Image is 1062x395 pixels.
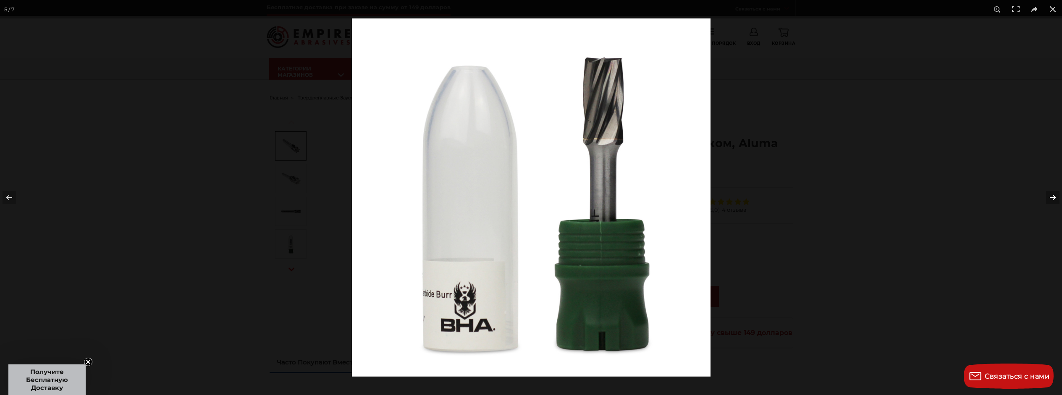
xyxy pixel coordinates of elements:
span: Связаться с нами [985,372,1049,380]
ya-tr-span: Получите Бесплатную Доставку [26,368,68,392]
button: Далее (стрелка вправо) [1033,177,1062,218]
img: SB-3NF-single-cut-carbide-burr-cylinder-end-cut-single__54485.1680561533.jpg [352,18,711,377]
div: Получите Бесплатную ДоставкуБлизкий тизер [8,364,86,395]
button: Связаться с нами [964,364,1054,389]
button: Близкий тизер [84,358,92,366]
